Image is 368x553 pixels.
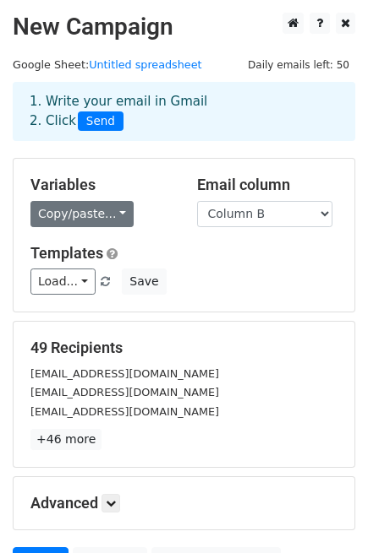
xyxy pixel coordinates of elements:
[17,92,351,131] div: 1. Write your email in Gmail 2. Click
[30,339,338,357] h5: 49 Recipients
[30,494,338,512] h5: Advanced
[30,244,103,262] a: Templates
[30,367,219,380] small: [EMAIL_ADDRESS][DOMAIN_NAME]
[30,386,219,398] small: [EMAIL_ADDRESS][DOMAIN_NAME]
[30,405,219,418] small: [EMAIL_ADDRESS][DOMAIN_NAME]
[30,268,96,295] a: Load...
[242,56,355,74] span: Daily emails left: 50
[30,201,134,227] a: Copy/paste...
[89,58,201,71] a: Untitled spreadsheet
[122,268,166,295] button: Save
[242,58,355,71] a: Daily emails left: 50
[30,429,102,450] a: +46 more
[30,176,172,194] h5: Variables
[13,13,355,41] h2: New Campaign
[13,58,202,71] small: Google Sheet:
[78,111,124,132] span: Send
[197,176,338,194] h5: Email column
[283,472,368,553] iframe: Chat Widget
